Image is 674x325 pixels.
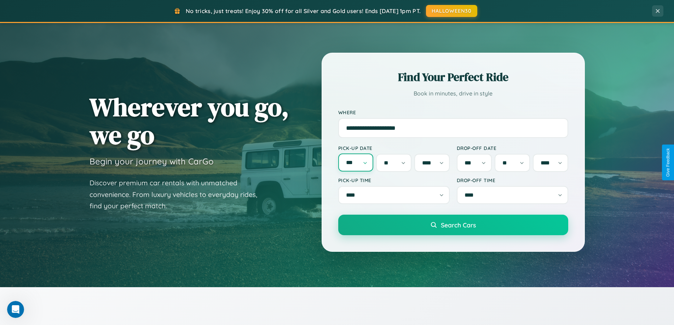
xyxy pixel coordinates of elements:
label: Pick-up Date [338,145,450,151]
span: Search Cars [441,221,476,229]
div: Give Feedback [666,148,670,177]
iframe: Intercom live chat [7,301,24,318]
h1: Wherever you go, we go [90,93,289,149]
h2: Find Your Perfect Ride [338,69,568,85]
button: HALLOWEEN30 [426,5,477,17]
label: Where [338,109,568,115]
p: Book in minutes, drive in style [338,88,568,99]
span: No tricks, just treats! Enjoy 30% off for all Silver and Gold users! Ends [DATE] 1pm PT. [186,7,421,14]
h3: Begin your journey with CarGo [90,156,214,167]
label: Pick-up Time [338,177,450,183]
button: Search Cars [338,215,568,235]
label: Drop-off Date [457,145,568,151]
label: Drop-off Time [457,177,568,183]
p: Discover premium car rentals with unmatched convenience. From luxury vehicles to everyday rides, ... [90,177,266,212]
